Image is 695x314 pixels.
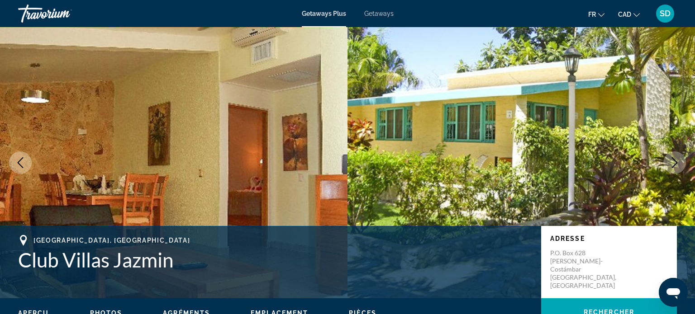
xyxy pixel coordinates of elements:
p: Adresse [550,235,668,242]
a: Travorium [18,2,109,25]
a: Getaways Plus [302,10,346,17]
button: Change language [588,8,605,21]
button: Previous image [9,151,32,174]
span: [GEOGRAPHIC_DATA], [GEOGRAPHIC_DATA] [33,237,190,244]
button: User Menu [653,4,677,23]
iframe: Bouton de lancement de la fenêtre de messagerie [659,278,688,307]
span: CAD [618,11,631,18]
button: Next image [663,151,686,174]
a: Getaways [364,10,394,17]
p: P.O. Box 628 [PERSON_NAME]-Costámbar [GEOGRAPHIC_DATA], [GEOGRAPHIC_DATA] [550,249,623,290]
span: SD [660,9,671,18]
button: Change currency [618,8,640,21]
span: fr [588,11,596,18]
h1: Club Villas Jazmin [18,248,532,272]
